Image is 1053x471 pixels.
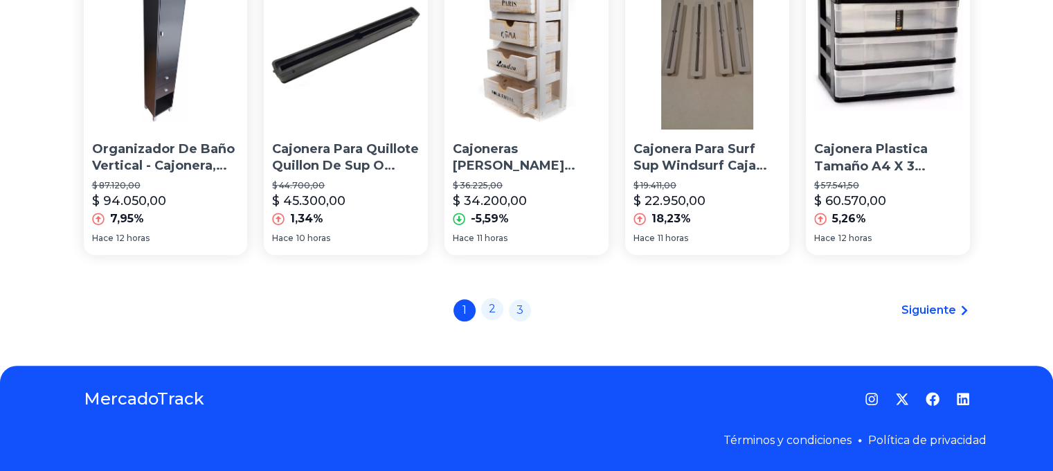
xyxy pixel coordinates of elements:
[477,233,507,244] span: 11 horas
[110,211,144,227] p: 7,95%
[651,211,691,227] p: 18,23%
[832,211,866,227] p: 5,26%
[865,392,879,406] a: Instagram
[901,302,970,319] a: Siguiente
[658,233,688,244] span: 11 horas
[901,302,956,319] span: Siguiente
[453,233,474,244] span: Hace
[92,141,240,175] p: Organizador De Baño Vertical - Cajonera, Estantes Y Cubos
[272,141,420,175] p: Cajonera Para Quillote Quillon De Sup O Longboard 10.5
[633,191,705,211] p: $ 22.950,00
[633,141,781,175] p: Cajonera Para Surf Sup Windsurf Caja Quilla
[838,233,872,244] span: 12 horas
[814,180,962,191] p: $ 57.541,50
[481,298,503,320] a: 2
[956,392,970,406] a: LinkedIn
[814,191,886,211] p: $ 60.570,00
[814,233,836,244] span: Hace
[509,299,531,321] a: 3
[272,233,294,244] span: Hace
[92,233,114,244] span: Hace
[868,434,987,447] a: Política de privacidad
[272,180,420,191] p: $ 44.700,00
[453,180,600,191] p: $ 36.225,00
[453,141,600,175] p: Cajoneras [PERSON_NAME] Patinadas X 4
[116,233,150,244] span: 12 horas
[296,233,330,244] span: 10 horas
[926,392,939,406] a: Facebook
[84,388,204,410] a: MercadoTrack
[453,191,527,211] p: $ 34.200,00
[92,180,240,191] p: $ 87.120,00
[633,180,781,191] p: $ 19.411,00
[272,191,345,211] p: $ 45.300,00
[92,191,166,211] p: $ 94.050,00
[895,392,909,406] a: Twitter
[633,233,655,244] span: Hace
[814,141,962,175] p: Cajonera Plastica Tamaño A4 X 3 Cajones Colombraro
[723,434,852,447] a: Términos y condiciones
[471,211,509,227] p: -5,59%
[290,211,323,227] p: 1,34%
